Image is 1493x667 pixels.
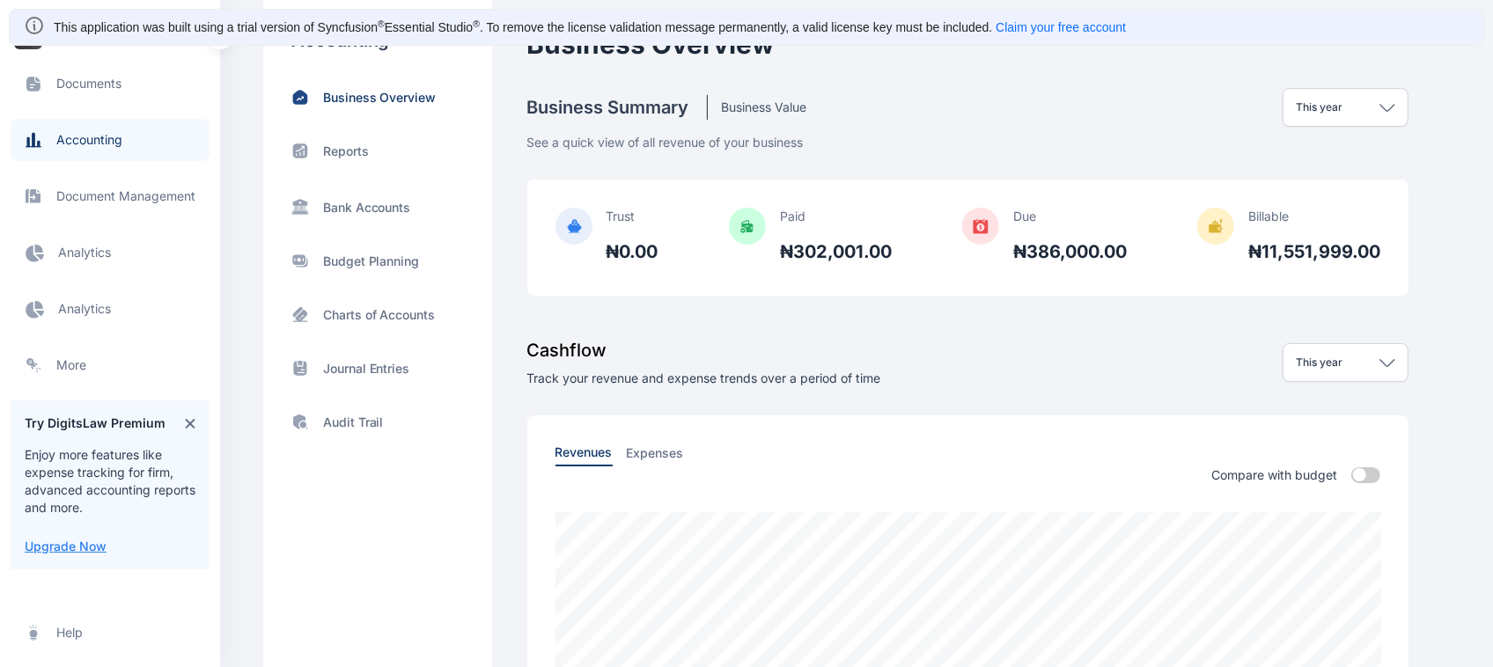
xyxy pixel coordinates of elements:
a: Budget Planning [291,252,464,270]
a: Upgrade Now [25,539,107,553]
p: ₦386,000.00 [1013,239,1127,264]
p: Paid [780,208,892,225]
sup: ® [473,18,480,29]
p: ₦302,001.00 [780,239,892,264]
p: Charts of Accounts [323,306,436,324]
p: This year [1296,100,1342,114]
img: shield-search.e37bf0af.svg [291,413,309,431]
h3: Cashflow [527,338,881,363]
p: Reports [323,143,369,160]
a: Reports [291,142,464,160]
a: documents [11,62,210,105]
a: Bank Accounts [291,195,464,216]
p: Track your revenue and expense trends over a period of time [527,370,881,387]
img: SideBarBankIcon.97256624.svg [291,197,309,216]
sup: ® [378,18,385,29]
img: card-pos.ab3033c8.svg [291,305,309,324]
p: Business Overview [323,89,437,106]
p: Journal Entries [323,360,410,377]
p: Audit Trail [323,414,384,431]
a: Analytics [11,231,210,274]
p: Trust [607,208,658,225]
p: Budget Planning [323,253,420,270]
p: This year [1296,355,1342,370]
h5: Business Value [708,99,807,116]
img: DueAmountIcon.42f0ab39.svg [962,208,999,245]
img: home-trend-up.185bc2c3.svg [291,88,309,106]
img: status-up.570d3177.svg [291,142,309,160]
a: Claim your free account [996,20,1126,34]
a: Business Overview [291,88,464,106]
a: help [11,612,210,654]
p: Enjoy more features like expense tracking for firm, advanced accounting reports and more. [25,446,195,517]
p: Compare with budget [1211,466,1337,484]
a: more [11,344,210,386]
img: TrustIcon.fde16d91.svg [555,208,592,245]
span: This application was built using a trial version of Syncfusion Essential Studio . To remove the l... [54,20,992,34]
p: See a quick view of all revenue of your business [527,127,1408,151]
img: PaidIcon.786b7493.svg [729,208,766,245]
p: ₦11,551,999.00 [1248,239,1380,264]
img: BillableIcon.40ad40cf.svg [1197,208,1234,245]
p: Bank Accounts [323,199,411,216]
h4: Try DigitsLaw Premium [25,414,165,432]
img: moneys.97c8a2cc.svg [291,252,309,270]
img: archive-book.469f2b76.svg [291,359,309,377]
button: Revenues [555,443,613,466]
p: ₦0.00 [607,239,658,264]
p: Billable [1248,208,1380,225]
button: Upgrade Now [25,538,107,555]
h4: Business Summary [527,95,708,120]
a: Audit Trail [291,413,464,431]
a: Analytics [11,288,210,330]
a: Journal Entries [291,359,464,377]
img: svg+xml;base64,PHN2ZyB3aWR0aD0iMjQiIGhlaWdodD0iMjQiIHZpZXdCb3g9IjAgMCAyNCAyNCIgZmlsbD0ibm9uZSIgeG... [24,15,45,36]
a: Charts of Accounts [291,305,464,324]
a: Document Management [11,175,210,217]
button: Expenses [627,443,684,466]
a: accounting [11,119,210,161]
p: Due [1013,208,1127,225]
